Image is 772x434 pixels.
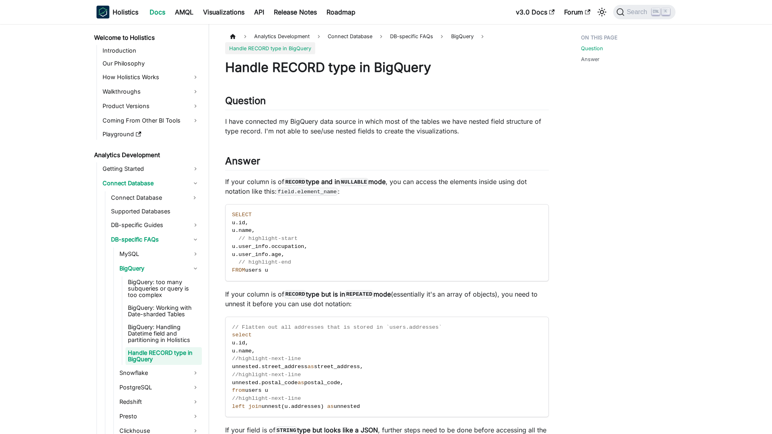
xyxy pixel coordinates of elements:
code: RECORD [284,178,306,186]
span: u [232,227,235,233]
a: Redshift [117,395,202,408]
span: , [252,227,255,233]
span: . [258,364,261,370]
button: Expand sidebar category 'Connect Database' [187,191,202,204]
img: Holistics [96,6,109,18]
a: DB-specific FAQs [109,233,202,246]
span: unnested [334,403,360,409]
a: Welcome to Holistics [92,32,202,43]
span: users u [245,267,268,273]
span: postal_code [304,380,341,386]
span: unnest [261,403,281,409]
span: Handle RECORD type in BigQuery [225,42,315,54]
code: REPEATED [345,290,373,298]
span: BigQuery [447,31,477,42]
span: ( [281,403,284,409]
nav: Docs sidebar [88,24,209,434]
a: HolisticsHolistics [96,6,138,18]
a: Home page [225,31,240,42]
a: Supported Databases [109,206,202,217]
span: , [281,252,284,258]
span: user_info [238,244,268,250]
b: Holistics [113,7,138,17]
button: Search (Ctrl+K) [613,5,675,19]
a: PostgreSQL [117,381,202,394]
span: , [360,364,363,370]
p: If your column is of (essentially it's an array of objects), you need to unnest it before you can... [225,289,549,309]
a: Analytics Development [92,149,202,161]
span: as [298,380,304,386]
span: , [304,244,308,250]
a: Docs [145,6,170,18]
h2: Answer [225,155,549,170]
strong: type but is in mode [284,290,391,298]
h2: Question [225,95,549,110]
span: //highlight-next-line [232,356,301,362]
span: , [252,348,255,354]
span: . [235,220,238,226]
kbd: K [662,8,670,15]
span: street_address [314,364,360,370]
h1: Handle RECORD type in BigQuery [225,59,549,76]
a: Visualizations [198,6,249,18]
button: Switch between dark and light mode (currently light mode) [595,6,608,18]
span: age [271,252,281,258]
span: as [308,364,314,370]
a: How Holistics Works [100,71,202,84]
span: unnested [232,380,258,386]
nav: Breadcrumbs [225,31,549,54]
span: DB-specific FAQs [386,31,437,42]
span: u [232,252,235,258]
span: . [235,244,238,250]
a: Answer [581,55,600,63]
span: Analytics Development [250,31,314,42]
p: If your column is of , you can access the elements inside using dot notation like this: : [225,177,549,196]
span: . [268,244,271,250]
a: Connect Database [100,177,202,190]
span: addresses [291,403,320,409]
a: Our Philosophy [100,58,202,69]
span: street_address [261,364,307,370]
a: Getting Started [100,162,202,175]
span: Search [624,8,652,16]
span: users u [245,387,268,393]
span: . [235,340,238,346]
span: Connect Database [324,31,376,42]
span: . [258,380,261,386]
span: , [245,220,248,226]
strong: type and in mode [284,178,386,186]
span: left [232,403,245,409]
span: //highlight-next-line [232,372,301,378]
a: BigQuery [117,262,202,275]
span: u [232,348,235,354]
span: as [327,403,334,409]
code: field.element_name [277,188,338,196]
span: . [288,403,291,409]
span: . [235,348,238,354]
a: DB-specific Guides [109,219,202,231]
span: name [238,227,252,233]
span: //highlight-next-line [232,395,301,401]
a: v3.0 Docs [511,6,559,18]
a: Introduction [100,45,202,56]
span: postal_code [261,380,298,386]
span: id [238,340,245,346]
span: // highlight-start [238,235,298,242]
a: AMQL [170,6,198,18]
a: Coming From Other BI Tools [100,114,202,127]
span: from [232,387,245,393]
span: FROM [232,267,245,273]
a: Forum [559,6,595,18]
span: SELECT [232,212,252,218]
span: unnested [232,364,258,370]
code: RECORD [284,290,306,298]
a: BigQuery: too many subqueries or query is too complex [125,276,202,301]
span: join [248,403,262,409]
a: Connect Database [109,191,187,204]
a: BigQuery: Working with Date-sharded Tables [125,302,202,320]
span: u [285,403,288,409]
a: BigQuery: Handling Datetime field and partitioning in Holistics [125,321,202,346]
span: , [340,380,343,386]
span: select [232,332,252,338]
a: Presto [117,410,202,423]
